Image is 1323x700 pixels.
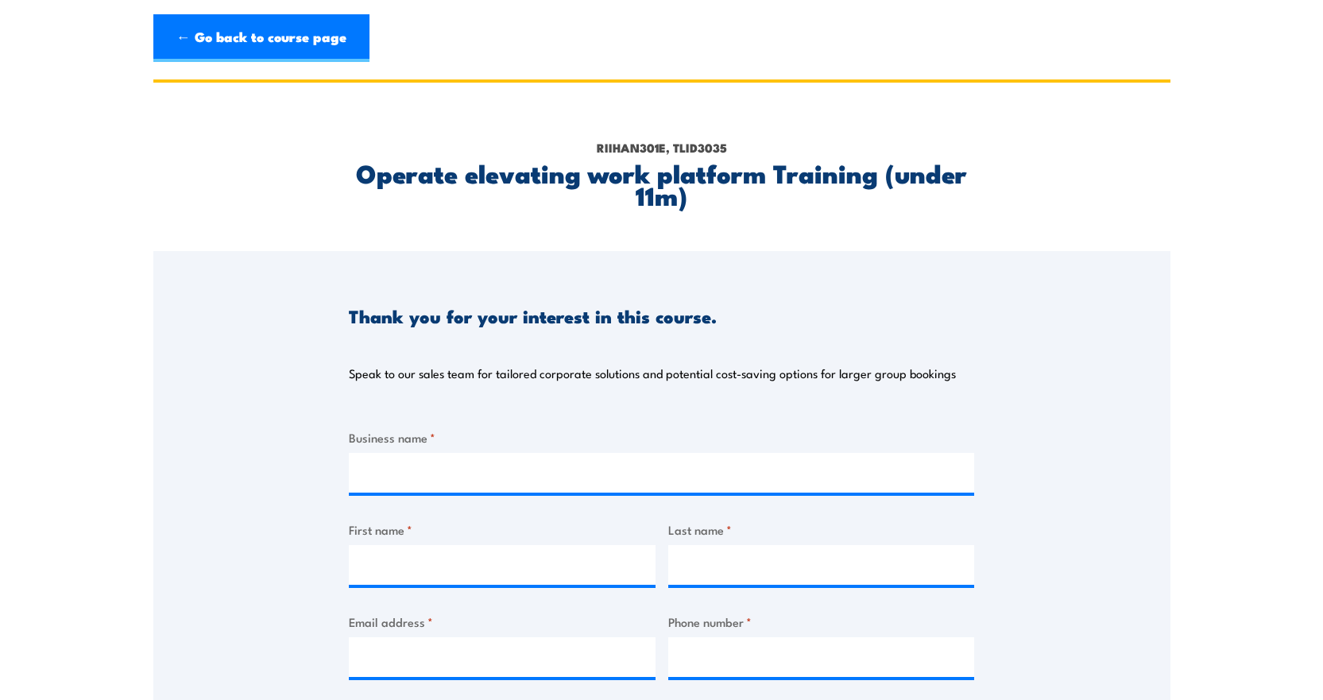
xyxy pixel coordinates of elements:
[153,14,369,62] a: ← Go back to course page
[349,365,956,381] p: Speak to our sales team for tailored corporate solutions and potential cost-saving options for la...
[349,139,974,157] p: RIIHAN301E, TLID3035
[668,520,975,539] label: Last name
[349,428,974,447] label: Business name
[349,161,974,206] h2: Operate elevating work platform Training (under 11m)
[349,613,656,631] label: Email address
[349,307,717,325] h3: Thank you for your interest in this course.
[349,520,656,539] label: First name
[668,613,975,631] label: Phone number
